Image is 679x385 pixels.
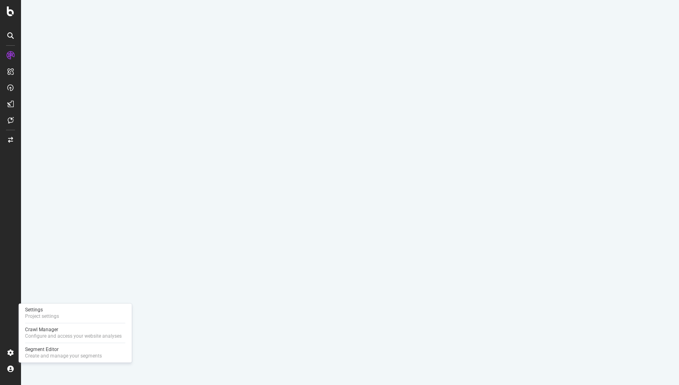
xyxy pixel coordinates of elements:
[25,313,59,319] div: Project settings
[25,346,102,353] div: Segment Editor
[25,326,122,333] div: Crawl Manager
[22,345,129,360] a: Segment EditorCreate and manage your segments
[22,326,129,340] a: Crawl ManagerConfigure and access your website analyses
[25,307,59,313] div: Settings
[25,333,122,339] div: Configure and access your website analyses
[25,353,102,359] div: Create and manage your segments
[22,306,129,320] a: SettingsProject settings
